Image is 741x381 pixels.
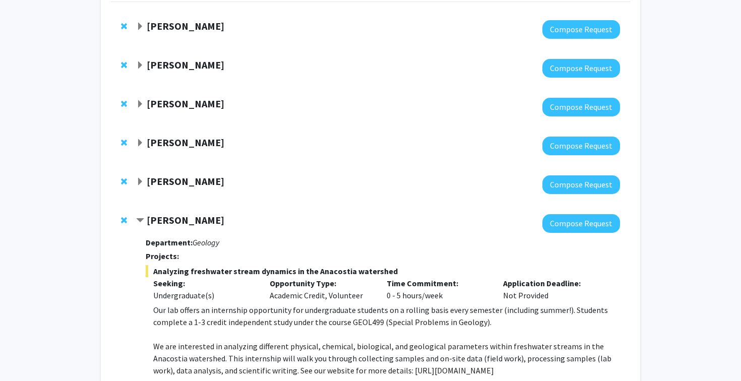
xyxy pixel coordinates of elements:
[146,237,193,247] strong: Department:
[147,136,224,149] strong: [PERSON_NAME]
[146,265,620,277] span: Analyzing freshwater stream dynamics in the Anacostia watershed
[542,175,620,194] button: Compose Request to Jeffery Klauda
[496,277,612,301] div: Not Provided
[147,97,224,110] strong: [PERSON_NAME]
[542,20,620,39] button: Compose Request to Magaly Toro
[136,178,144,186] span: Expand Jeffery Klauda Bookmark
[542,214,620,233] button: Compose Request to Ashley Mon
[262,277,379,301] div: Academic Credit, Volunteer
[153,277,255,289] p: Seeking:
[542,98,620,116] button: Compose Request to Leah Dodson
[147,58,224,71] strong: [PERSON_NAME]
[121,139,127,147] span: Remove Yanxin Liu from bookmarks
[147,175,224,187] strong: [PERSON_NAME]
[121,216,127,224] span: Remove Ashley Mon from bookmarks
[136,100,144,108] span: Expand Leah Dodson Bookmark
[146,251,179,261] strong: Projects:
[503,277,605,289] p: Application Deadline:
[193,237,219,247] i: Geology
[121,22,127,30] span: Remove Magaly Toro from bookmarks
[147,214,224,226] strong: [PERSON_NAME]
[8,336,43,373] iframe: Chat
[136,61,144,70] span: Expand Ning Zeng Bookmark
[136,23,144,31] span: Expand Magaly Toro Bookmark
[153,340,620,376] p: We are interested in analyzing different physical, chemical, biological, and geological parameter...
[121,177,127,185] span: Remove Jeffery Klauda from bookmarks
[379,277,496,301] div: 0 - 5 hours/week
[121,61,127,69] span: Remove Ning Zeng from bookmarks
[153,289,255,301] div: Undergraduate(s)
[542,137,620,155] button: Compose Request to Yanxin Liu
[153,304,620,328] p: Our lab offers an internship opportunity for undergraduate students on a rolling basis every seme...
[136,139,144,147] span: Expand Yanxin Liu Bookmark
[121,100,127,108] span: Remove Leah Dodson from bookmarks
[136,217,144,225] span: Contract Ashley Mon Bookmark
[542,59,620,78] button: Compose Request to Ning Zeng
[147,20,224,32] strong: [PERSON_NAME]
[387,277,488,289] p: Time Commitment:
[270,277,372,289] p: Opportunity Type:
